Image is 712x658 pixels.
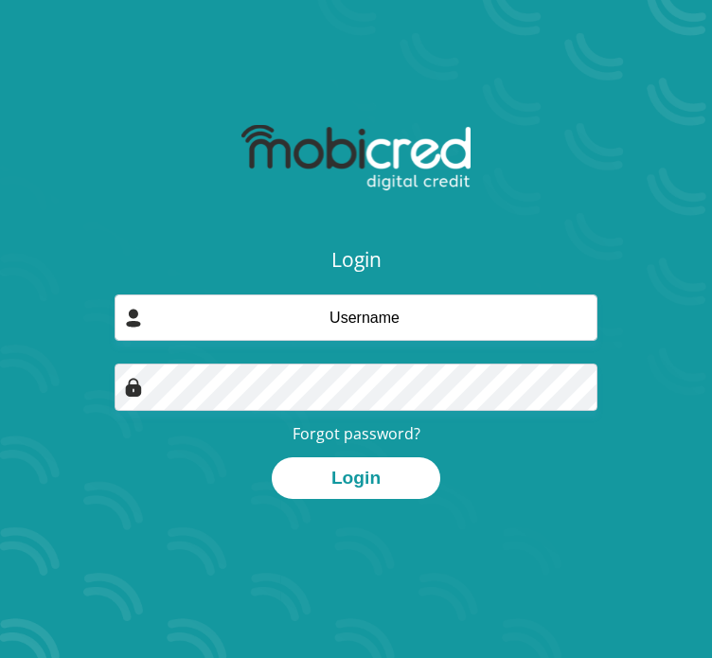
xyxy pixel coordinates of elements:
h3: Login [115,248,597,272]
img: user-icon image [124,309,143,328]
button: Login [272,457,440,500]
a: Forgot password? [293,423,420,444]
img: mobicred logo [241,125,470,191]
input: Username [115,294,597,341]
img: Image [124,378,143,397]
